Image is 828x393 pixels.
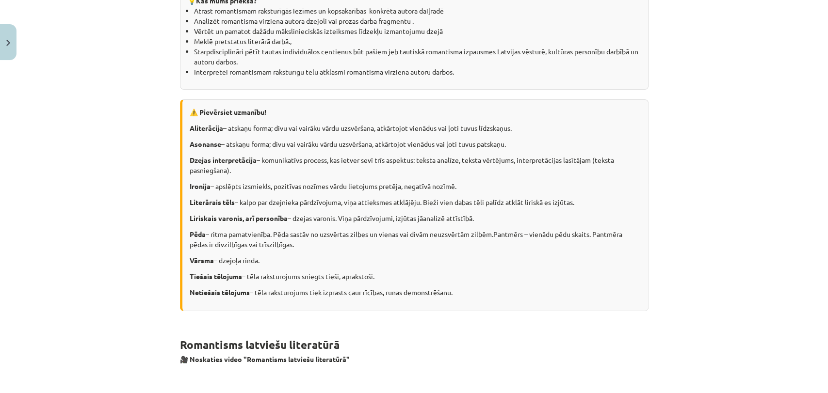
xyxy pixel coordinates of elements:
strong: Pēda [190,230,206,238]
strong: Dzejas interpretācija [190,156,257,164]
img: icon-close-lesson-0947bae3869378f0d4975bcd49f059093ad1ed9edebbc8119c70593378902aed.svg [6,40,10,46]
p: – tēla raksturojums tiek izprasts caur rīcības, runas demonstrēšanu. [190,287,641,298]
p: – dzejas varonis. Viņa pārdzīvojumi, izjūtas jāanalizē attīstībā. [190,213,641,223]
strong: Ironija [190,182,211,190]
p: – tēla raksturojums sniegts tieši, aprakstoši. [190,271,641,282]
p: – apslēpts izsmiekls, pozitīvas nozīmes vārdu lietojums pretēja, negatīvā nozīmē. [190,181,641,191]
li: Atrast romantismam raksturīgās iezīmes un kopsakarības konkrēta autora daiļradē [194,6,641,16]
strong: Tiešais tēlojums [190,272,242,281]
b: Romantisms latviešu literatūrā [180,338,340,352]
p: – atskaņu forma; divu vai vairāku vārdu uzsvēršana, atkārtojot vienādus vai ļoti tuvus patskaņu. [190,139,641,149]
strong: ⚠️ Pievērsiet uzmanību! [190,108,266,116]
li: Analizēt romantisma virziena autora dzejoli vai prozas darba fragmentu . [194,16,641,26]
p: – dzejoļa rinda​. [190,255,641,266]
li: Vērtēt un pamatot dažādu mākslinieciskās izteiksmes līdzekļu izmantojumu dzejā [194,26,641,36]
p: – ritma pamatvienība. Pēda sastāv no uzsvērtas zilbes un vienas vai divām neuzsvērtām zilbēm.​Pan... [190,229,641,250]
li: Interpretēi romantismam raksturīgu tēlu atklāsmi romantisma virziena autoru darbos. [194,67,641,77]
strong: Liriskais varonis, arī personība [190,214,288,222]
strong: Asonanse [190,140,221,148]
strong: Vārsma [190,256,214,265]
p: – atskaņu forma; divu vai vairāku vārdu uzsvēršana, atkārtojot vienādus vai ļoti tuvus līdzskaņus. [190,123,641,133]
strong: 🎥 Noskaties video "Romantisms latviešu literatūrā" [180,355,350,363]
strong: Aliterācija [190,124,223,132]
li: Meklē pretstatus literārā darbā., [194,36,641,47]
strong: Netiešais tēlojums [190,288,250,297]
li: Starpdisciplināri pētīt tautas individuālos centienus būt pašiem jeb tautiskā romantisma izpausme... [194,47,641,67]
p: – komunikatīvs process, kas ietver sevī trīs aspektus: teksta analīze, teksta vērtējums, interpre... [190,155,641,175]
strong: Literārais tēls [190,198,235,206]
p: – kalpo par dzejnieka pārdzīvojuma, viņa attieksmes atklājēju. Bieži vien dabas tēli palīdz atklā... [190,197,641,207]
